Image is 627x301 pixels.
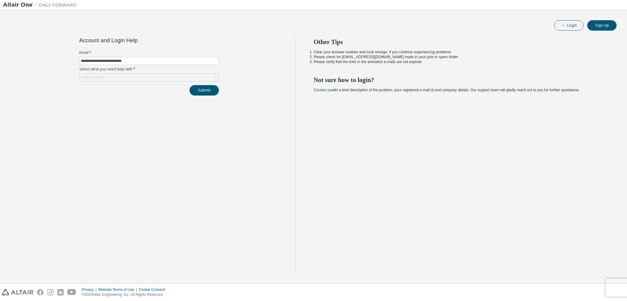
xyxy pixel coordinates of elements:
[37,289,43,295] img: facebook.svg
[314,59,606,64] li: Please verify that the links in the activation e-mails are not expired.
[314,76,606,84] h2: Not sure how to login?
[190,85,219,96] button: Submit
[139,287,168,292] div: Cookie Consent
[98,287,139,292] div: Website Terms of Use
[79,67,219,72] label: Select what you need help with
[554,20,584,31] button: Login
[82,292,169,297] p: © 2025 Altair Engineering, Inc. All Rights Reserved.
[314,38,606,46] h2: Other Tips
[57,289,64,295] img: linkedin.svg
[587,20,617,31] button: Sign Up
[2,289,33,295] img: altair_logo.svg
[3,2,80,8] img: Altair One
[79,38,191,43] div: Account and Login Help
[67,289,76,295] img: youtube.svg
[82,287,98,292] div: Privacy
[81,75,103,80] div: Click to select
[79,50,219,55] label: Email
[314,55,606,59] li: Please check for [EMAIL_ADDRESS][DOMAIN_NAME] mails in your junk or spam folder.
[314,88,580,92] span: with a brief description of the problem, your registered e-mail id and company details. Our suppo...
[47,289,54,295] img: instagram.svg
[314,50,606,55] li: Clear your browser cookies and local storage, if you continue experiencing problems.
[314,88,331,92] a: Contact us
[80,74,219,81] div: Click to select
